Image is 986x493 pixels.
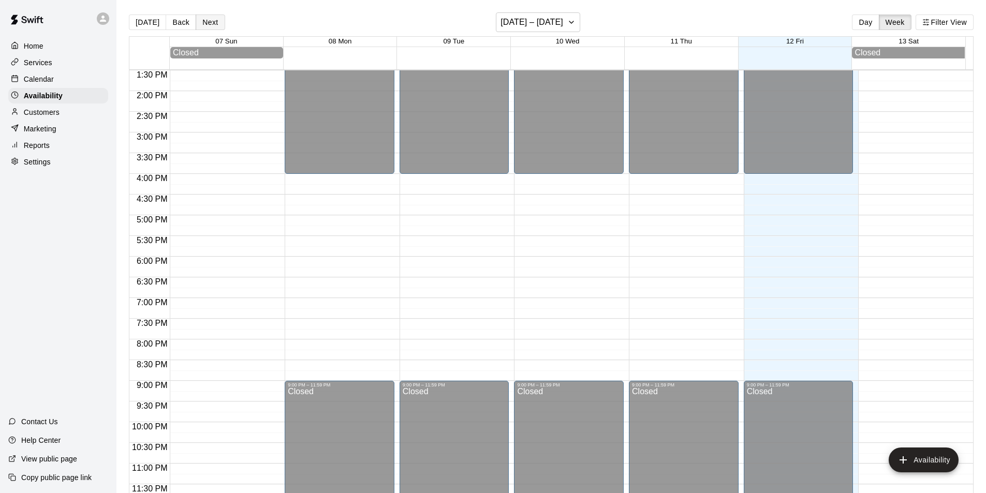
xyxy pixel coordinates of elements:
[8,88,108,103] a: Availability
[556,37,580,45] button: 10 Wed
[632,382,735,387] div: 9:00 PM – 11:59 PM
[8,104,108,120] a: Customers
[21,472,92,483] p: Copy public page link
[517,382,621,387] div: 9:00 PM – 11:59 PM
[8,154,108,170] a: Settings
[134,319,170,327] span: 7:30 PM
[24,157,51,167] p: Settings
[166,14,196,30] button: Back
[129,422,170,431] span: 10:00 PM
[134,70,170,79] span: 1:30 PM
[134,153,170,162] span: 3:30 PM
[443,37,464,45] button: 09 Tue
[134,381,170,390] span: 9:00 PM
[889,447,959,472] button: add
[196,14,225,30] button: Next
[8,55,108,70] a: Services
[134,132,170,141] span: 3:00 PM
[852,14,879,30] button: Day
[8,138,108,153] a: Reports
[24,140,50,151] p: Reports
[173,48,281,57] div: Closed
[134,236,170,245] span: 5:30 PM
[916,14,974,30] button: Filter View
[501,15,563,29] h6: [DATE] – [DATE]
[21,435,61,445] p: Help Center
[8,121,108,137] a: Marketing
[24,91,63,101] p: Availability
[329,37,351,45] button: 08 Mon
[747,382,850,387] div: 9:00 PM – 11:59 PM
[134,174,170,183] span: 4:00 PM
[24,107,60,117] p: Customers
[134,257,170,265] span: 6:00 PM
[671,37,692,45] button: 11 Thu
[134,195,170,203] span: 4:30 PM
[134,91,170,100] span: 2:00 PM
[134,401,170,410] span: 9:30 PM
[134,112,170,121] span: 2:30 PM
[8,38,108,54] a: Home
[496,12,580,32] button: [DATE] – [DATE]
[134,215,170,224] span: 5:00 PM
[129,443,170,452] span: 10:30 PM
[24,124,56,134] p: Marketing
[855,48,962,57] div: Closed
[21,416,58,427] p: Contact Us
[786,37,804,45] button: 12 Fri
[24,74,54,84] p: Calendar
[879,14,911,30] button: Week
[899,37,919,45] button: 13 Sat
[134,277,170,286] span: 6:30 PM
[129,464,170,472] span: 11:00 PM
[215,37,237,45] button: 07 Sun
[129,14,166,30] button: [DATE]
[134,360,170,369] span: 8:30 PM
[129,484,170,493] span: 11:30 PM
[134,339,170,348] span: 8:00 PM
[21,454,77,464] p: View public page
[288,382,391,387] div: 9:00 PM – 11:59 PM
[24,41,43,51] p: Home
[134,298,170,307] span: 7:00 PM
[8,71,108,87] a: Calendar
[24,57,52,68] p: Services
[403,382,506,387] div: 9:00 PM – 11:59 PM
